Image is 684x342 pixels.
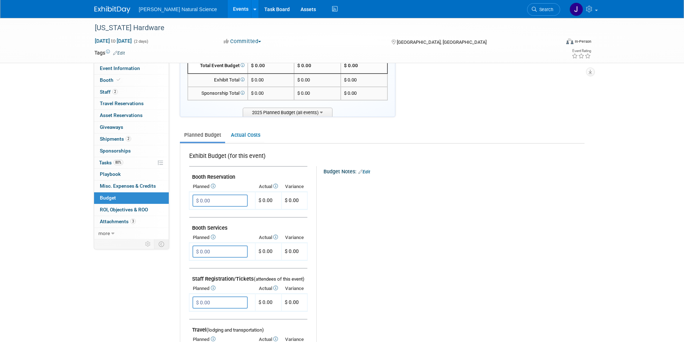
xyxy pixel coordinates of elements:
span: [GEOGRAPHIC_DATA], [GEOGRAPHIC_DATA] [397,39,487,45]
span: $ 0.00 [344,63,358,68]
th: Actual [255,284,281,294]
th: Variance [281,233,307,243]
span: Misc. Expenses & Credits [100,183,156,189]
button: Committed [221,38,264,45]
span: $ 0.00 [344,90,357,96]
td: $ 0.00 [294,87,341,100]
span: Travel Reservations [100,100,144,106]
th: Actual [255,182,281,192]
td: $ 0.00 [255,243,281,261]
th: Variance [281,284,307,294]
a: Planned Budget [180,128,225,142]
td: Tags [94,49,125,56]
span: 80% [113,160,123,165]
span: $ 0.00 [285,299,299,305]
td: Staff Registration/Tickets [189,268,307,284]
a: ROI, Objectives & ROO [94,204,169,216]
span: [PERSON_NAME] Natural Science [139,6,217,12]
span: Staff [100,89,118,95]
span: Budget [100,195,116,201]
div: In-Person [574,39,591,44]
a: Tasks80% [94,157,169,169]
a: Playbook [94,169,169,180]
div: Total Event Budget [191,62,245,69]
a: more [94,228,169,239]
span: to [110,38,117,44]
a: Sponsorships [94,145,169,157]
span: Tasks [99,160,123,165]
i: Booth reservation complete [117,78,120,82]
span: (attendees of this event) [254,276,304,282]
span: more [98,230,110,236]
span: 3 [130,219,136,224]
div: Budget Notes: [324,166,583,175]
th: Planned [189,284,255,294]
span: Asset Reservations [100,112,143,118]
a: Giveaways [94,122,169,133]
img: Format-Inperson.png [566,38,573,44]
span: (lodging and transportation) [206,327,264,333]
a: Event Information [94,63,169,74]
a: Staff2 [94,86,169,98]
th: Planned [189,182,255,192]
span: (2 days) [133,39,148,44]
div: Event Rating [572,49,591,53]
span: 2 [126,136,131,141]
span: $ 0.00 [285,197,299,203]
a: Edit [113,51,125,56]
div: Exhibit Budget (for this event) [189,152,304,164]
td: $ 0.00 [294,74,341,87]
td: $ 0.00 [255,294,281,311]
span: Shipments [100,136,131,142]
th: Planned [189,233,255,243]
span: Attachments [100,219,136,224]
span: $ 0.00 [251,90,264,96]
div: Exhibit Total [191,77,245,84]
span: ROI, Objectives & ROO [100,207,148,212]
a: Travel Reservations [94,98,169,109]
a: Budget [94,192,169,204]
td: Booth Services [189,217,307,233]
td: Personalize Event Tab Strip [142,239,154,249]
td: $ 0.00 [294,58,341,74]
span: Giveaways [100,124,123,130]
span: Event Information [100,65,140,71]
span: 2025 Planned Budget (all events) [243,108,332,117]
th: Actual [255,233,281,243]
span: $ 0.00 [344,77,357,83]
img: Jennifer Bullock [569,3,583,16]
span: $ 0.00 [251,77,264,83]
span: Booth [100,77,122,83]
td: Booth Reservation [189,167,307,182]
span: 2 [112,89,118,94]
span: Playbook [100,171,121,177]
div: Event Format [518,37,592,48]
td: Toggle Event Tabs [154,239,169,249]
span: $ 0.00 [251,63,265,68]
div: Sponsorship Total [191,90,245,97]
span: $ 0.00 [259,197,273,203]
div: [US_STATE] Hardware [92,22,549,34]
a: Misc. Expenses & Credits [94,181,169,192]
a: Search [527,3,560,16]
span: Search [537,7,553,12]
a: Booth [94,75,169,86]
a: Shipments2 [94,133,169,145]
img: ExhibitDay [94,6,130,13]
td: Travel [189,319,307,335]
a: Attachments3 [94,216,169,228]
a: Actual Costs [227,128,264,142]
span: Sponsorships [100,148,131,154]
span: $ 0.00 [285,248,299,254]
th: Variance [281,182,307,192]
a: Edit [358,169,370,174]
a: Asset Reservations [94,110,169,121]
span: [DATE] [DATE] [94,38,132,44]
